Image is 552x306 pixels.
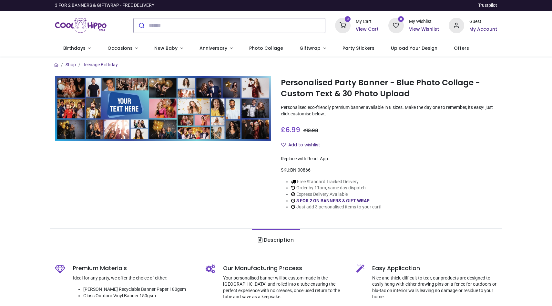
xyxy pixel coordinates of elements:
[249,45,283,51] span: Photo Collage
[223,264,347,272] h5: Our Manufacturing Process
[63,45,86,51] span: Birthdays
[372,275,497,300] p: Nice and thick, difficult to tear, our products are designed to easily hang with either drawing p...
[335,22,351,27] a: 0
[469,18,497,25] div: Guest
[66,62,76,67] a: Shop
[388,22,404,27] a: 0
[372,264,497,272] h5: Easy Application
[73,264,196,272] h5: Premium Materials
[199,45,227,51] span: Anniversary
[83,293,196,299] li: Gloss Outdoor Vinyl Banner 150gsm
[300,45,321,51] span: Giftwrap
[55,16,107,35] img: Cool Hippo
[345,16,351,22] sup: 0
[73,275,196,281] p: Ideal for any party, we offer the choice of either:
[281,167,497,174] div: SKU:
[281,104,497,117] p: Personalised eco-friendly premium banner available in 8 sizes. Make the day one to remember, its ...
[478,2,497,9] a: Trustpilot
[342,45,374,51] span: Party Stickers
[409,18,439,25] div: My Wishlist
[409,26,439,33] a: View Wishlist
[223,275,347,300] p: Your personalised banner will be custom made in the [GEOGRAPHIC_DATA] and rolled into a tube ensu...
[454,45,469,51] span: Offers
[83,286,196,293] li: [PERSON_NAME] Recyclable Banner Paper 180gsm
[356,18,379,25] div: My Cart
[134,18,149,33] button: Submit
[291,191,382,198] li: Express Delivery Available
[281,142,286,147] i: Add to wishlist
[306,127,318,134] span: 13.98
[252,229,300,251] a: Description
[55,76,271,141] img: Personalised Party Banner - Blue Photo Collage - Custom Text & 30 Photo Upload
[356,26,379,33] a: View Cart
[154,45,178,51] span: New Baby
[55,2,154,9] div: 3 FOR 2 BANNERS & GIFTWRAP - FREE DELIVERY
[303,127,318,134] span: £
[281,77,497,100] h1: Personalised Party Banner - Blue Photo Collage - Custom Text & 30 Photo Upload
[83,62,118,67] a: Teenage Birthday
[398,16,404,22] sup: 0
[291,185,382,191] li: Order by 11am, same day dispatch
[296,198,370,203] a: 3 FOR 2 ON BANNERS & GIFT WRAP
[469,26,497,33] a: My Account
[191,40,241,57] a: Anniversary
[291,40,334,57] a: Giftwrap
[281,140,326,151] button: Add to wishlistAdd to wishlist
[55,40,99,57] a: Birthdays
[291,179,382,185] li: Free Standard Tracked Delivery
[281,156,497,162] div: Replace with React App.
[290,167,311,173] span: BN-00866
[55,16,107,35] a: Logo of Cool Hippo
[391,45,437,51] span: Upload Your Design
[99,40,146,57] a: Occasions
[291,204,382,210] li: Just add 3 personalised items to your cart!
[107,45,133,51] span: Occasions
[281,125,300,134] span: £
[146,40,191,57] a: New Baby
[285,125,300,134] span: 6.99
